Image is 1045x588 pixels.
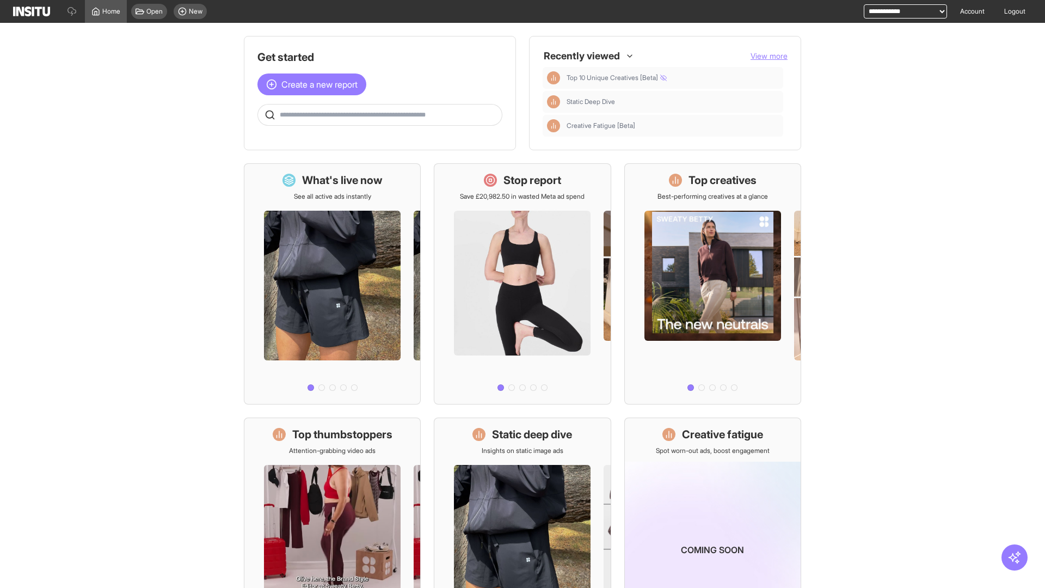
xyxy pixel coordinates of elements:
[547,95,560,108] div: Insights
[257,50,502,65] h1: Get started
[302,173,383,188] h1: What's live now
[482,446,563,455] p: Insights on static image ads
[567,73,667,82] span: Top 10 Unique Creatives [Beta]
[547,119,560,132] div: Insights
[567,121,779,130] span: Creative Fatigue [Beta]
[460,192,585,201] p: Save £20,982.50 in wasted Meta ad spend
[751,51,788,60] span: View more
[189,7,202,16] span: New
[657,192,768,201] p: Best-performing creatives at a glance
[624,163,801,405] a: Top creativesBest-performing creatives at a glance
[567,97,779,106] span: Static Deep Dive
[289,446,376,455] p: Attention-grabbing video ads
[102,7,120,16] span: Home
[146,7,163,16] span: Open
[567,121,635,130] span: Creative Fatigue [Beta]
[689,173,757,188] h1: Top creatives
[257,73,366,95] button: Create a new report
[567,73,779,82] span: Top 10 Unique Creatives [Beta]
[503,173,561,188] h1: Stop report
[294,192,371,201] p: See all active ads instantly
[547,71,560,84] div: Insights
[567,97,615,106] span: Static Deep Dive
[281,78,358,91] span: Create a new report
[434,163,611,405] a: Stop reportSave £20,982.50 in wasted Meta ad spend
[13,7,50,16] img: Logo
[292,427,392,442] h1: Top thumbstoppers
[244,163,421,405] a: What's live nowSee all active ads instantly
[492,427,572,442] h1: Static deep dive
[751,51,788,62] button: View more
